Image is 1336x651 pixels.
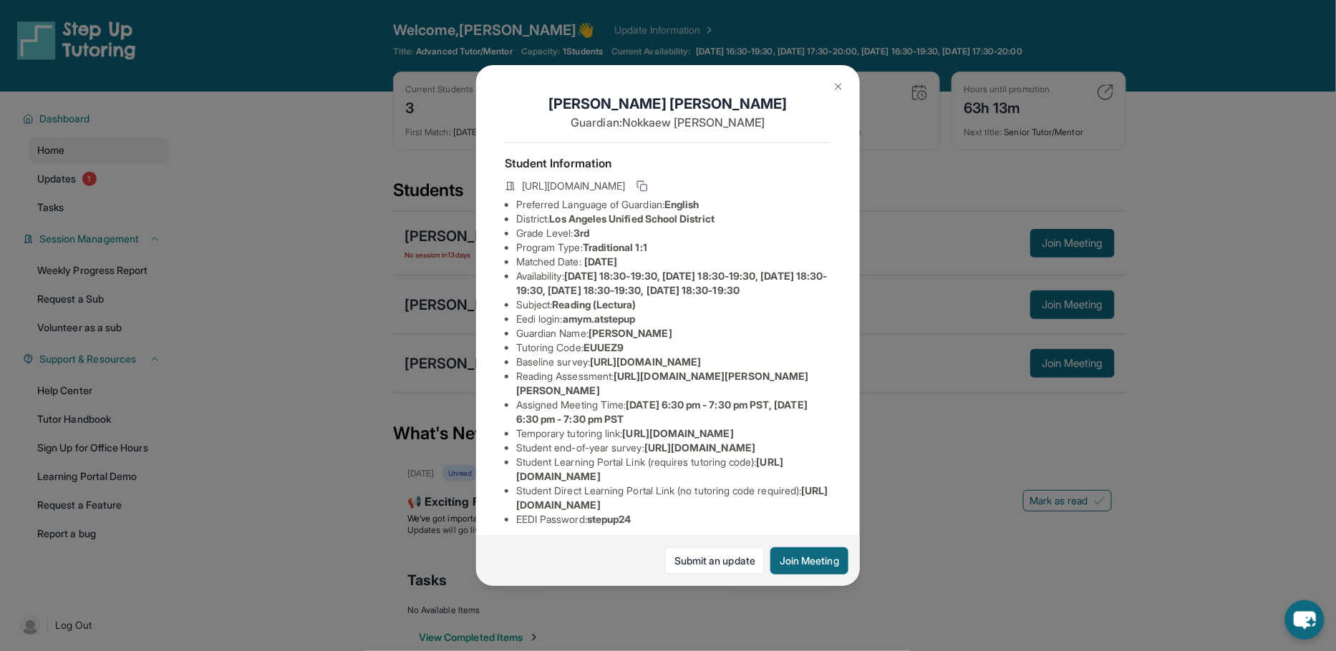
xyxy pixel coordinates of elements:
[516,341,831,355] li: Tutoring Code :
[516,255,831,269] li: Matched Date:
[589,327,672,339] span: [PERSON_NAME]
[516,212,831,226] li: District:
[516,355,831,369] li: Baseline survey :
[584,255,617,268] span: [DATE]
[516,369,831,398] li: Reading Assessment :
[1285,600,1325,640] button: chat-button
[516,370,809,396] span: [URL][DOMAIN_NAME][PERSON_NAME][PERSON_NAME]
[516,426,831,441] li: Temporary tutoring link :
[516,270,828,296] span: [DATE] 18:30-19:30, [DATE] 18:30-19:30, [DATE] 18:30-19:30, [DATE] 18:30-19:30, [DATE] 18:30-19:30
[516,312,831,326] li: Eedi login :
[516,326,831,341] li: Guardian Name :
[516,441,831,455] li: Student end-of-year survey :
[590,356,701,368] span: [URL][DOMAIN_NAME]
[516,197,831,212] li: Preferred Language of Guardian:
[522,179,625,193] span: [URL][DOMAIN_NAME]
[516,240,831,255] li: Program Type:
[623,427,734,439] span: [URL][DOMAIN_NAME]
[505,155,831,172] h4: Student Information
[516,484,831,512] li: Student Direct Learning Portal Link (no tutoring code required) :
[505,94,831,114] h1: [PERSON_NAME] [PERSON_NAME]
[516,226,831,240] li: Grade Level:
[573,227,589,239] span: 3rd
[563,313,636,325] span: amym.atstepup
[516,298,831,312] li: Subject :
[505,114,831,131] p: Guardian: Nokkaew [PERSON_NAME]
[516,269,831,298] li: Availability:
[665,547,765,574] a: Submit an update
[516,455,831,484] li: Student Learning Portal Link (requires tutoring code) :
[516,398,808,425] span: [DATE] 6:30 pm - 7:30 pm PST, [DATE] 6:30 pm - 7:30 pm PST
[583,241,647,253] span: Traditional 1:1
[553,298,636,310] span: Reading (Lectura)
[644,441,755,454] span: [URL][DOMAIN_NAME]
[550,212,715,225] span: Los Angeles Unified School District
[516,398,831,426] li: Assigned Meeting Time :
[664,198,700,210] span: English
[584,341,624,353] span: EUUEZ9
[833,81,844,92] img: Close Icon
[634,177,651,195] button: Copy link
[516,512,831,527] li: EEDI Password :
[587,513,631,525] span: stepup24
[770,547,848,574] button: Join Meeting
